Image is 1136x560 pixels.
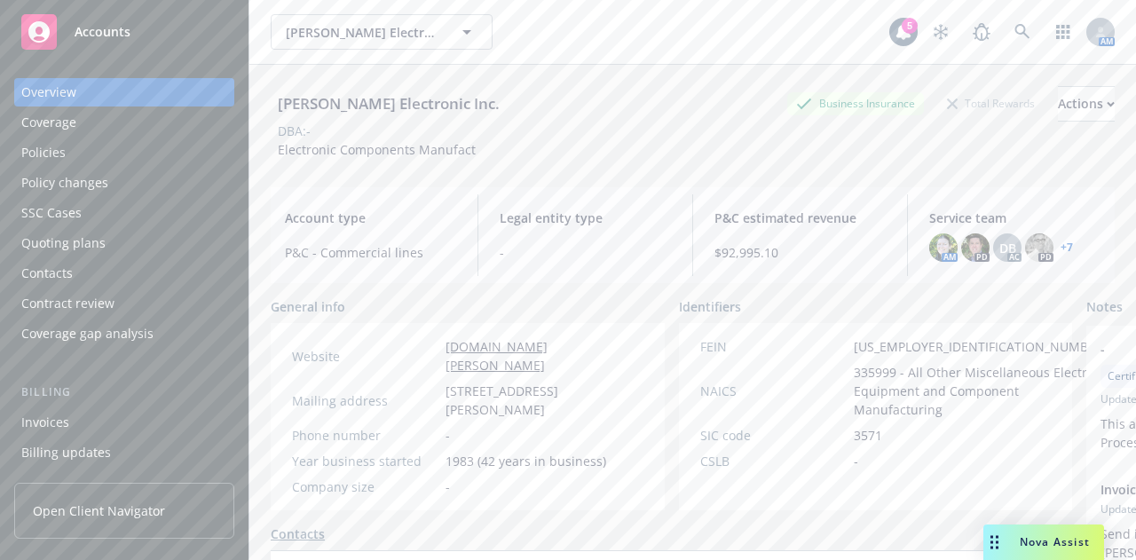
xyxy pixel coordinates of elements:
span: 1983 (42 years in business) [446,452,606,470]
span: Open Client Navigator [33,501,165,520]
span: Accounts [75,25,130,39]
a: Contacts [14,259,234,288]
div: Coverage [21,108,76,137]
a: Quoting plans [14,229,234,257]
span: Service team [929,209,1100,227]
div: Overview [21,78,76,106]
a: Coverage gap analysis [14,319,234,348]
div: Policy changes [21,169,108,197]
span: DB [999,239,1016,257]
a: Search [1005,14,1040,50]
div: Business Insurance [787,92,924,114]
div: Actions [1058,87,1115,121]
img: photo [929,233,958,262]
span: 335999 - All Other Miscellaneous Electrical Equipment and Component Manufacturing [854,363,1108,419]
a: Report a Bug [964,14,999,50]
div: Company size [292,477,438,496]
div: Policies [21,138,66,167]
div: FEIN [700,337,847,356]
button: Actions [1058,86,1115,122]
div: SIC code [700,426,847,445]
span: - [446,477,450,496]
a: SSC Cases [14,199,234,227]
a: Contacts [271,525,325,543]
a: Policy changes [14,169,234,197]
a: +7 [1061,242,1073,253]
div: Billing updates [21,438,111,467]
a: Coverage [14,108,234,137]
a: Switch app [1045,14,1081,50]
div: Total Rewards [938,92,1044,114]
span: General info [271,297,345,316]
a: Accounts [14,7,234,57]
span: [STREET_ADDRESS][PERSON_NAME] [446,382,643,419]
span: 3571 [854,426,882,445]
img: photo [1025,233,1053,262]
span: P&C estimated revenue [714,209,886,227]
span: - [446,426,450,445]
div: Quoting plans [21,229,106,257]
div: Year business started [292,452,438,470]
div: [PERSON_NAME] Electronic Inc. [271,92,507,115]
a: Stop snowing [923,14,958,50]
span: Account type [285,209,456,227]
div: Drag to move [983,525,1006,560]
span: $92,995.10 [714,243,886,262]
span: Notes [1086,297,1123,319]
a: Overview [14,78,234,106]
a: Policies [14,138,234,167]
img: photo [961,233,990,262]
span: - [854,452,858,470]
div: Coverage gap analysis [21,319,154,348]
div: Website [292,347,438,366]
span: P&C - Commercial lines [285,243,456,262]
div: Contacts [21,259,73,288]
a: Billing updates [14,438,234,467]
span: [US_EMPLOYER_IDENTIFICATION_NUMBER] [854,337,1108,356]
span: Identifiers [679,297,741,316]
button: Nova Assist [983,525,1104,560]
div: NAICS [700,382,847,400]
span: [PERSON_NAME] Electronic Inc. [286,23,439,42]
div: CSLB [700,452,847,470]
span: - [500,243,671,262]
div: SSC Cases [21,199,82,227]
div: Billing [14,383,234,401]
a: Invoices [14,408,234,437]
div: DBA: - [278,122,311,140]
a: Contract review [14,289,234,318]
div: Phone number [292,426,438,445]
span: Legal entity type [500,209,671,227]
span: Electronic Components Manufact [278,141,476,158]
span: Nova Assist [1020,534,1090,549]
div: Contract review [21,289,114,318]
div: 5 [902,18,918,34]
div: Mailing address [292,391,438,410]
a: [DOMAIN_NAME][PERSON_NAME] [446,338,548,374]
div: Invoices [21,408,69,437]
button: [PERSON_NAME] Electronic Inc. [271,14,493,50]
